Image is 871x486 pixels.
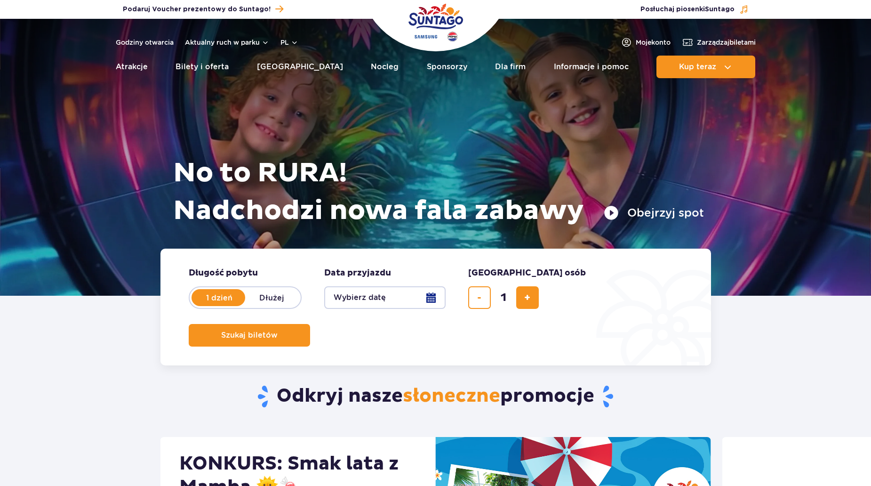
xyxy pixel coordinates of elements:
[116,56,148,78] a: Atrakcje
[403,384,500,408] span: słoneczne
[371,56,399,78] a: Nocleg
[495,56,526,78] a: Dla firm
[160,384,711,409] h2: Odkryj nasze promocje
[173,154,704,230] h1: No to RURA! Nadchodzi nowa fala zabawy
[604,205,704,220] button: Obejrzyj spot
[189,324,310,347] button: Szukaj biletów
[116,38,174,47] a: Godziny otwarcia
[468,267,586,279] span: [GEOGRAPHIC_DATA] osób
[697,38,756,47] span: Zarządzaj biletami
[636,38,671,47] span: Moje konto
[468,286,491,309] button: usuń bilet
[280,38,298,47] button: pl
[123,3,283,16] a: Podaruj Voucher prezentowy do Suntago!
[679,63,716,71] span: Kup teraz
[324,267,391,279] span: Data przyjazdu
[123,5,271,14] span: Podaruj Voucher prezentowy do Suntago!
[656,56,755,78] button: Kup teraz
[221,331,278,340] span: Szukaj biletów
[640,5,735,14] span: Posłuchaj piosenki
[160,249,711,365] form: Planowanie wizyty w Park of Poland
[185,39,269,46] button: Aktualny ruch w parku
[324,286,446,309] button: Wybierz datę
[492,286,515,309] input: liczba biletów
[554,56,629,78] a: Informacje i pomoc
[176,56,229,78] a: Bilety i oferta
[621,37,671,48] a: Mojekonto
[682,37,756,48] a: Zarządzajbiletami
[245,288,299,308] label: Dłużej
[516,286,539,309] button: dodaj bilet
[257,56,343,78] a: [GEOGRAPHIC_DATA]
[192,288,246,308] label: 1 dzień
[640,5,749,14] button: Posłuchaj piosenkiSuntago
[705,6,735,13] span: Suntago
[427,56,467,78] a: Sponsorzy
[189,267,258,279] span: Długość pobytu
